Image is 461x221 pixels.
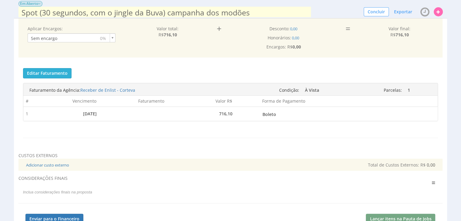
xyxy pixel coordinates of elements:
[23,107,32,121] td: 1
[261,109,336,118] a: Boleto
[305,85,342,95] span: À Vista
[28,33,115,42] a: Sem encargo0%
[394,9,412,15] span: Exportar
[100,96,168,107] th: Faturamento
[168,96,236,107] th: Valor R$
[18,1,43,7] span: Em Aberto
[289,26,298,31] span: 0,00
[134,26,202,38] div: Valor total: R$
[28,34,107,43] span: Sem encargo
[236,96,338,107] th: Forma de Pagamento
[18,175,68,181] span: CONSIDERAÇÕES FINAIS
[395,32,409,38] strong: 716,10
[236,44,330,50] div: Encargos: R$
[304,85,343,94] a: À Vista
[292,44,301,50] strong: 0,00
[97,35,106,41] div: 0%
[23,96,32,107] th: #
[346,23,350,34] span: =
[262,110,335,119] span: Boleto
[279,87,299,93] span: Condição:
[384,87,402,93] span: Parcelas:
[25,86,265,95] div: Faturamento da Agência:
[236,35,330,41] div: Honorários:
[18,153,58,158] span: Custos Externos
[217,23,222,34] span: +
[236,26,330,32] div: Desconto:
[28,26,63,32] label: Aplicar Encargos:
[32,96,100,107] th: Vencimento
[364,7,389,16] button: Concluir
[18,6,311,18] input: Informe o título da proposta
[26,159,69,171] button: Adicionar custo externo
[164,32,177,38] strong: 716,10
[390,7,416,17] button: Exportar
[80,87,135,93] span: Receber de Enlist - Corteva
[23,68,72,78] button: Editar Faturamento
[426,159,435,168] output: 0,00
[368,159,425,171] label: Total de Custos Externos: R$
[365,26,433,38] div: Valor final: R$
[291,35,299,41] span: 0,00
